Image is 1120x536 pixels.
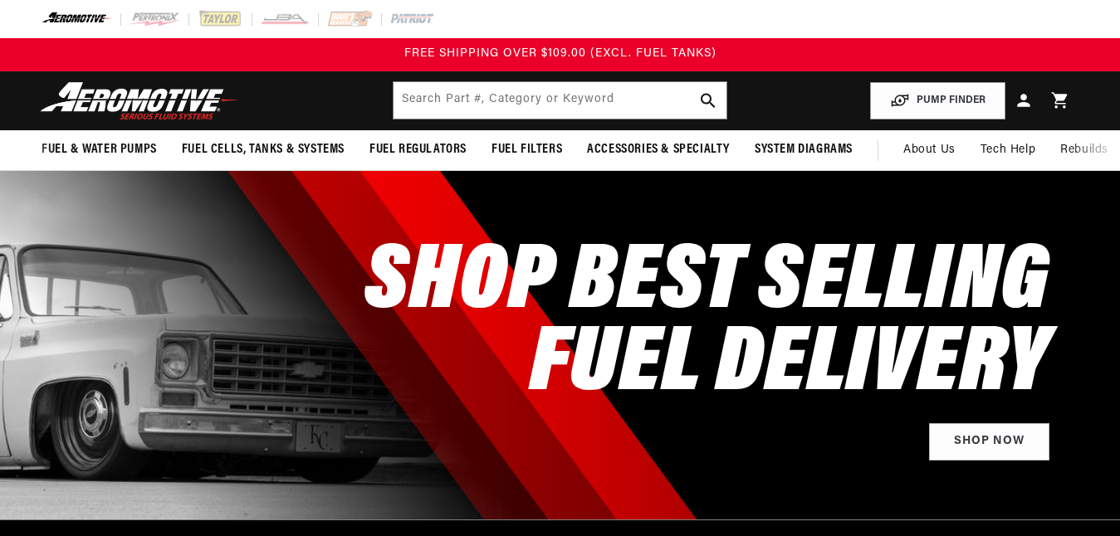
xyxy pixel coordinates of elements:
summary: Tech Help [968,130,1048,170]
span: FREE SHIPPING OVER $109.00 (EXCL. FUEL TANKS) [404,47,717,60]
span: Fuel Regulators [369,141,467,158]
summary: Fuel Cells, Tanks & Systems [169,130,357,169]
span: Rebuilds [1060,141,1108,159]
input: Search by Part Number, Category or Keyword [394,82,726,119]
summary: Fuel Regulators [357,130,479,169]
button: PUMP FINDER [870,82,1005,119]
h2: SHOP BEST SELLING FUEL DELIVERY [364,243,1049,407]
a: Shop Now [929,423,1049,460]
button: search button [690,82,726,119]
span: Tech Help [981,141,1035,159]
summary: System Diagrams [742,130,865,169]
span: About Us [903,144,956,156]
span: System Diagrams [755,141,853,158]
summary: Accessories & Specialty [575,130,742,169]
span: Fuel Cells, Tanks & Systems [182,141,345,158]
a: About Us [891,130,968,170]
summary: Fuel & Water Pumps [29,130,169,169]
span: Fuel Filters [492,141,562,158]
img: Aeromotive [36,81,243,120]
span: Fuel & Water Pumps [42,141,157,158]
span: Accessories & Specialty [587,141,730,158]
summary: Fuel Filters [479,130,575,169]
